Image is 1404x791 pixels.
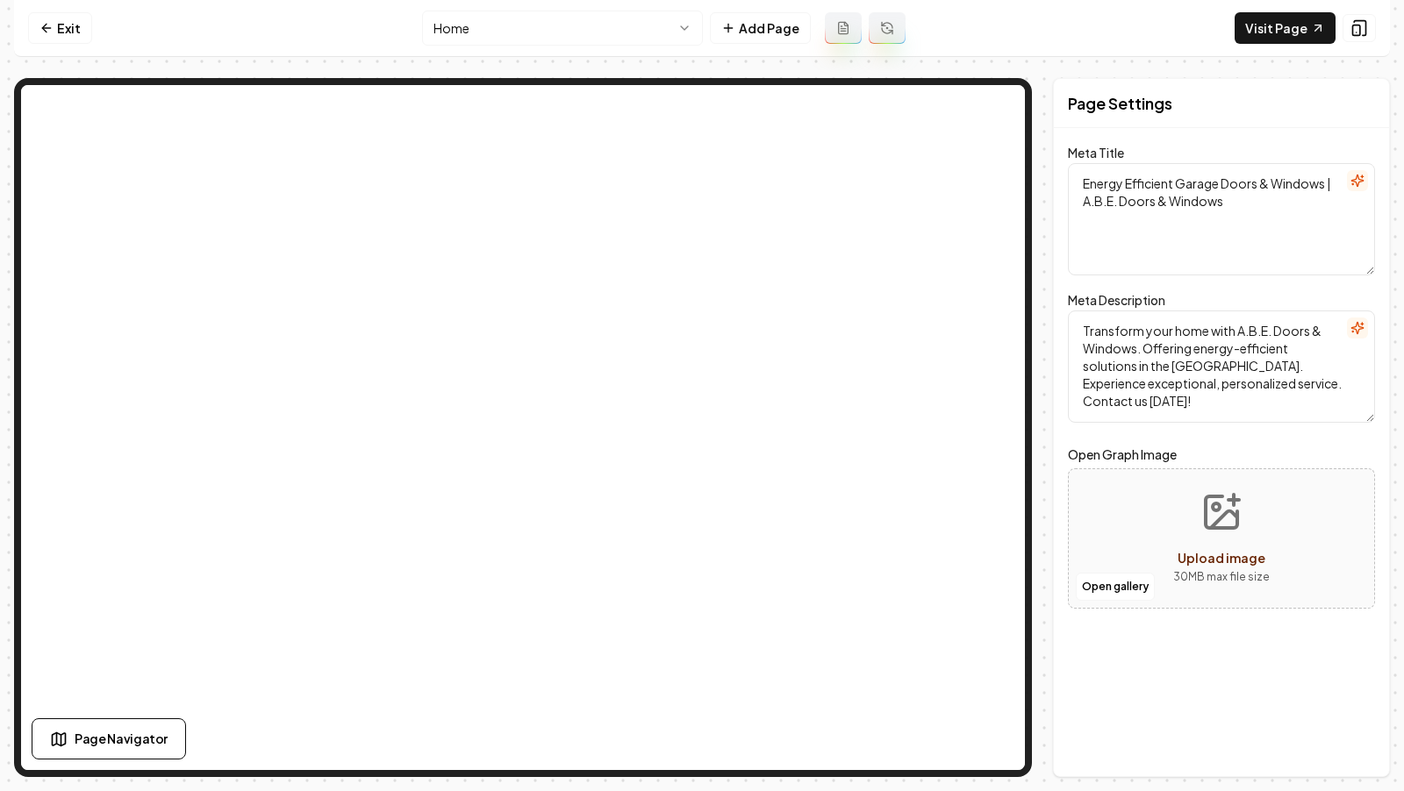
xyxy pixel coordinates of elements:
[1068,292,1165,308] label: Meta Description
[75,730,168,748] span: Page Navigator
[1068,91,1172,116] h2: Page Settings
[1173,568,1270,586] p: 30 MB max file size
[710,12,811,44] button: Add Page
[1178,550,1265,566] span: Upload image
[1068,145,1124,160] label: Meta Title
[825,12,862,44] button: Add admin page prompt
[1068,444,1375,465] label: Open Graph Image
[1076,573,1155,601] button: Open gallery
[1235,12,1336,44] a: Visit Page
[869,12,906,44] button: Regenerate page
[32,718,186,759] button: Page Navigator
[1159,477,1284,600] button: Upload image
[28,12,92,44] a: Exit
